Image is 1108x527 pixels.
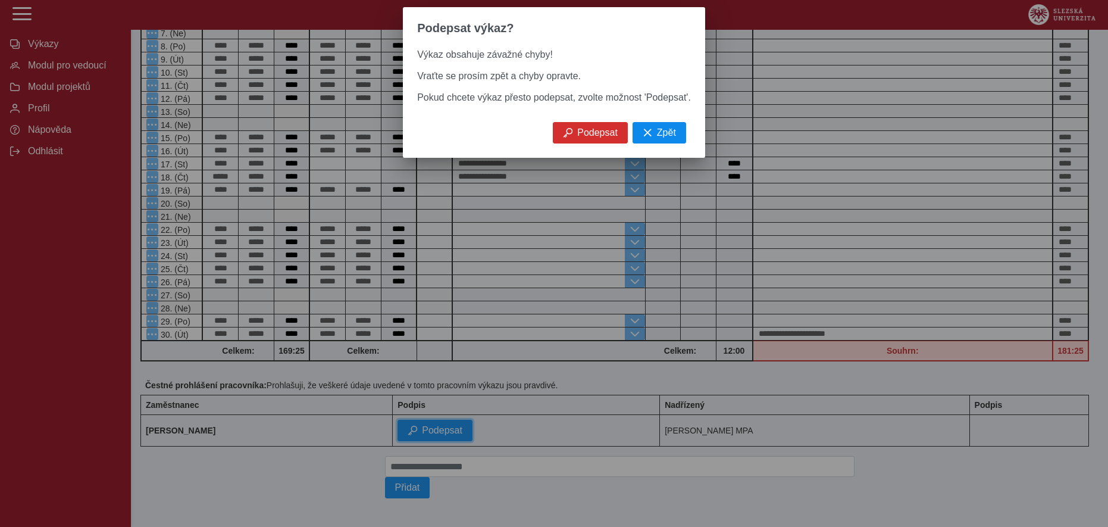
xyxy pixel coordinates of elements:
[417,21,514,35] span: Podepsat výkaz?
[633,122,686,144] button: Zpět
[577,127,618,138] span: Podepsat
[417,49,691,102] span: Výkaz obsahuje závažné chyby! Vraťte se prosím zpět a chyby opravte. Pokud chcete výkaz přesto po...
[553,122,628,144] button: Podepsat
[657,127,676,138] span: Zpět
